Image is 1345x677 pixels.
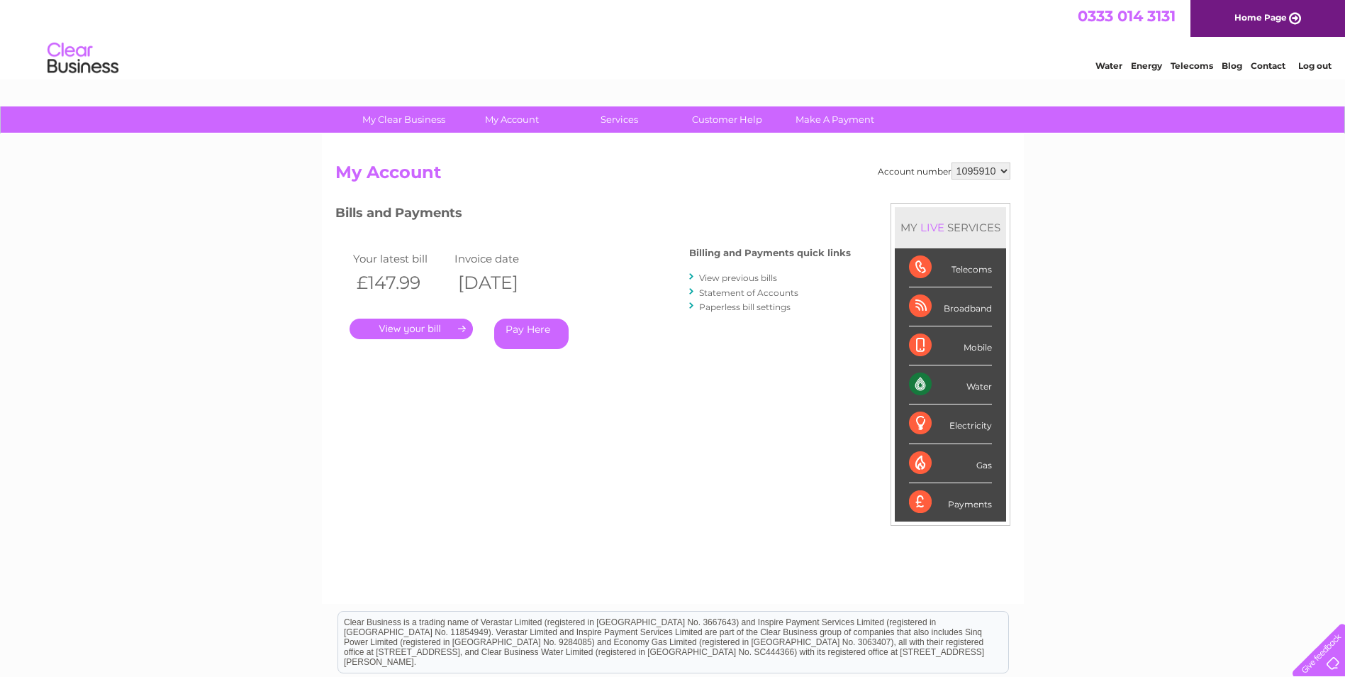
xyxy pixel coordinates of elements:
[909,404,992,444] div: Electricity
[909,444,992,483] div: Gas
[451,268,553,297] th: [DATE]
[1131,60,1162,71] a: Energy
[917,221,947,234] div: LIVE
[350,319,473,339] a: .
[699,273,777,283] a: View previous bills
[878,163,1010,180] div: Account number
[47,37,119,80] img: logo.png
[451,249,553,268] td: Invoice date
[350,268,452,297] th: £147.99
[1298,60,1332,71] a: Log out
[350,249,452,268] td: Your latest bill
[669,106,786,133] a: Customer Help
[1171,60,1213,71] a: Telecoms
[909,248,992,287] div: Telecoms
[1222,60,1242,71] a: Blog
[699,302,791,312] a: Paperless bill settings
[699,287,798,298] a: Statement of Accounts
[909,483,992,522] div: Payments
[895,207,1006,248] div: MY SERVICES
[909,365,992,404] div: Water
[909,287,992,326] div: Broadband
[335,203,851,228] h3: Bills and Payments
[689,248,851,258] h4: Billing and Payments quick links
[561,106,678,133] a: Services
[338,8,1008,69] div: Clear Business is a trading name of Verastar Limited (registered in [GEOGRAPHIC_DATA] No. 3667643...
[453,106,570,133] a: My Account
[494,319,569,349] a: Pay Here
[1251,60,1285,71] a: Contact
[1095,60,1122,71] a: Water
[1078,7,1176,25] a: 0333 014 3131
[335,163,1010,189] h2: My Account
[909,326,992,365] div: Mobile
[776,106,893,133] a: Make A Payment
[345,106,462,133] a: My Clear Business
